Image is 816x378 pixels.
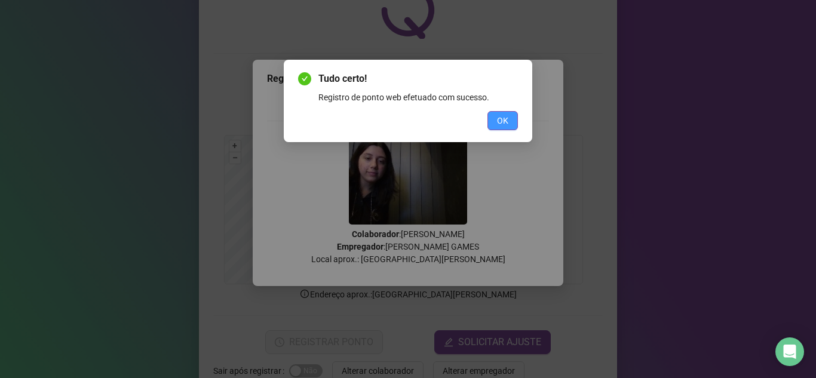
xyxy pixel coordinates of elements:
[318,72,518,86] span: Tudo certo!
[318,91,518,104] div: Registro de ponto web efetuado com sucesso.
[487,111,518,130] button: OK
[775,337,804,366] div: Open Intercom Messenger
[298,72,311,85] span: check-circle
[497,114,508,127] span: OK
